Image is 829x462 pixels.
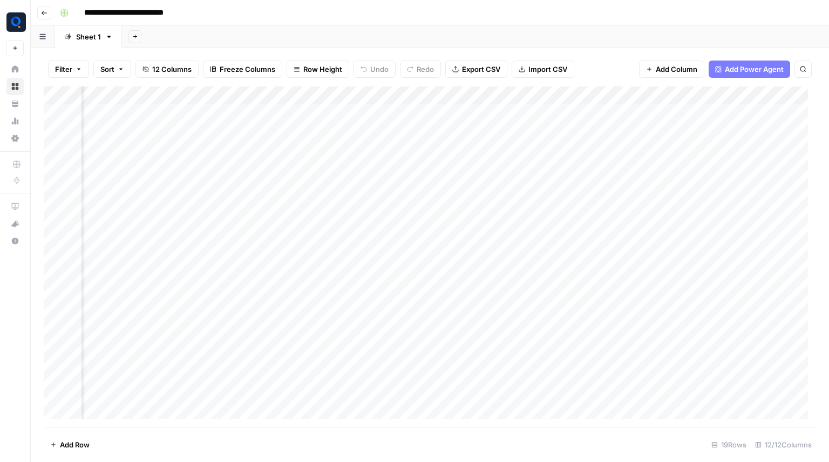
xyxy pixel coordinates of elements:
[417,64,434,75] span: Redo
[60,439,90,450] span: Add Row
[55,64,72,75] span: Filter
[44,436,96,453] button: Add Row
[6,12,26,32] img: Qubit - SEO Logo
[656,64,697,75] span: Add Column
[528,64,567,75] span: Import CSV
[370,64,389,75] span: Undo
[725,64,784,75] span: Add Power Agent
[135,61,199,78] button: 12 Columns
[287,61,349,78] button: Row Height
[709,61,790,78] button: Add Power Agent
[7,216,23,232] div: What's new?
[445,61,507,78] button: Export CSV
[220,64,275,75] span: Freeze Columns
[354,61,396,78] button: Undo
[6,78,24,95] a: Browse
[93,61,131,78] button: Sort
[100,64,114,75] span: Sort
[400,61,441,78] button: Redo
[707,436,751,453] div: 19 Rows
[152,64,192,75] span: 12 Columns
[6,215,24,232] button: What's new?
[512,61,574,78] button: Import CSV
[6,198,24,215] a: AirOps Academy
[6,9,24,36] button: Workspace: Qubit - SEO
[6,61,24,78] a: Home
[6,232,24,250] button: Help + Support
[6,130,24,147] a: Settings
[639,61,704,78] button: Add Column
[303,64,342,75] span: Row Height
[6,112,24,130] a: Usage
[76,31,101,42] div: Sheet 1
[462,64,500,75] span: Export CSV
[203,61,282,78] button: Freeze Columns
[6,95,24,112] a: Your Data
[751,436,816,453] div: 12/12 Columns
[55,26,122,48] a: Sheet 1
[48,61,89,78] button: Filter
